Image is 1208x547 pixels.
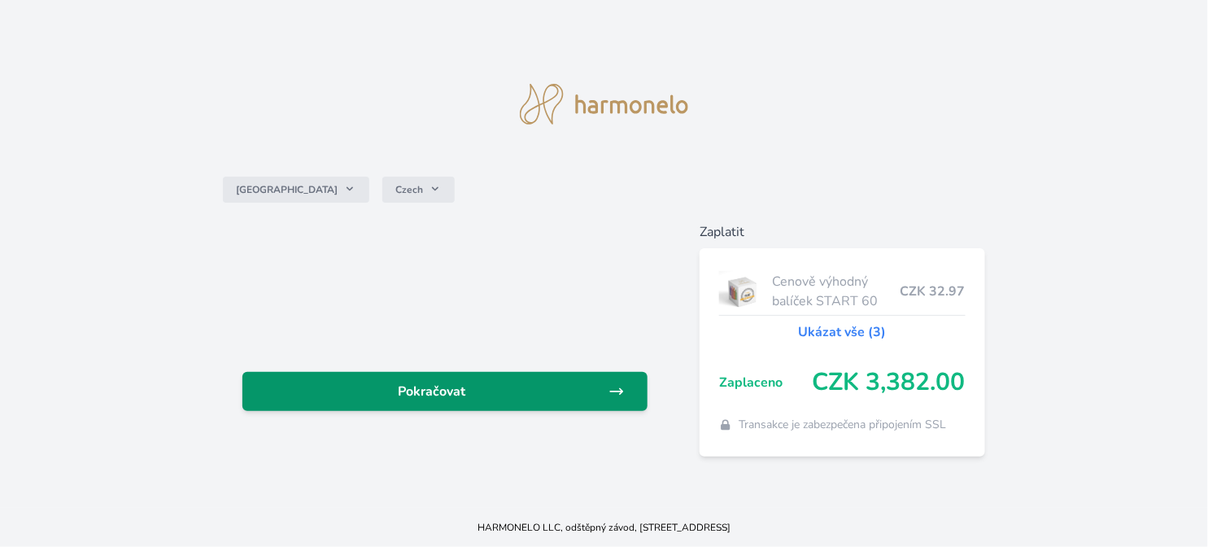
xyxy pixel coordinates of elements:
a: Pokračovat [242,372,648,411]
span: Transakce je zabezpečena připojením SSL [739,417,946,433]
button: Czech [382,177,455,203]
img: logo.svg [520,84,689,125]
a: Ukázat vše (3) [798,322,886,342]
span: CZK 3,382.00 [813,368,966,397]
h6: Zaplatit [700,222,985,242]
span: Pokračovat [255,382,608,401]
span: [GEOGRAPHIC_DATA] [236,183,338,196]
span: Cenově výhodný balíček START 60 [772,272,901,311]
img: start.jpg [719,271,765,312]
button: [GEOGRAPHIC_DATA] [223,177,369,203]
span: CZK 32.97 [901,282,966,301]
span: Zaplaceno [719,373,813,392]
span: Czech [395,183,423,196]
